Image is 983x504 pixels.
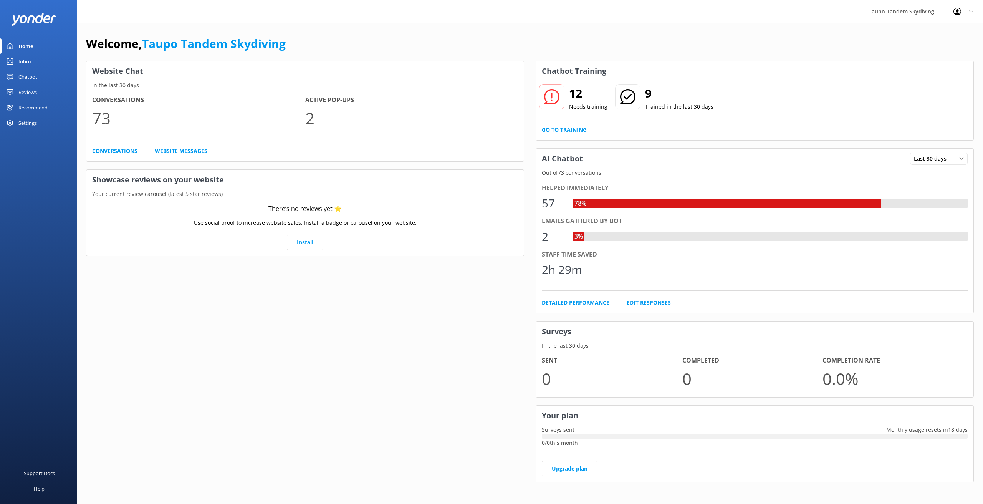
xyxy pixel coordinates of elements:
[194,219,417,227] p: Use social proof to increase website sales. Install a badge or carousel on your website.
[822,356,963,366] h4: Completion Rate
[542,298,609,307] a: Detailed Performance
[542,250,968,260] div: Staff time saved
[305,95,518,105] h4: Active Pop-ups
[542,194,565,212] div: 57
[24,466,55,481] div: Support Docs
[92,147,137,155] a: Conversations
[536,322,973,342] h3: Surveys
[18,115,37,131] div: Settings
[86,190,524,198] p: Your current review carousel (latest 5 star reviews)
[92,95,305,105] h4: Conversations
[86,35,286,53] h1: Welcome,
[268,204,342,214] div: There’s no reviews yet ⭐
[573,199,588,209] div: 78%
[542,260,582,279] div: 2h 29m
[18,85,37,100] div: Reviews
[34,481,45,496] div: Help
[542,183,968,193] div: Helped immediately
[536,61,612,81] h3: Chatbot Training
[914,154,951,163] span: Last 30 days
[287,235,323,250] a: Install
[536,406,973,426] h3: Your plan
[569,103,607,111] p: Needs training
[542,461,597,476] a: Upgrade plan
[18,54,32,69] div: Inbox
[627,298,671,307] a: Edit Responses
[682,366,823,391] p: 0
[542,216,968,226] div: Emails gathered by bot
[536,169,973,177] p: Out of 73 conversations
[18,69,37,85] div: Chatbot
[573,232,585,242] div: 3%
[142,36,286,51] a: Taupo Tandem Skydiving
[822,366,963,391] p: 0.0 %
[569,84,607,103] h2: 12
[542,439,968,447] p: 0 / 0 this month
[682,356,823,366] h4: Completed
[645,84,713,103] h2: 9
[542,366,682,391] p: 0
[542,126,587,134] a: Go to Training
[542,227,565,246] div: 2
[305,105,518,131] p: 2
[645,103,713,111] p: Trained in the last 30 days
[18,100,48,115] div: Recommend
[12,13,56,25] img: yonder-white-logo.png
[86,81,524,90] p: In the last 30 days
[536,149,589,169] h3: AI Chatbot
[86,61,524,81] h3: Website Chat
[92,105,305,131] p: 73
[536,342,973,350] p: In the last 30 days
[536,426,580,434] p: Surveys sent
[155,147,207,155] a: Website Messages
[880,426,973,434] p: Monthly usage resets in 18 days
[542,356,682,366] h4: Sent
[86,170,524,190] h3: Showcase reviews on your website
[18,38,33,54] div: Home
